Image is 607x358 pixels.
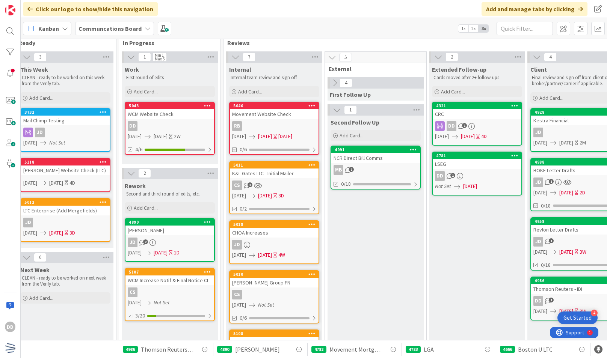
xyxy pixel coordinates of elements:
[533,189,547,197] span: [DATE]
[79,25,142,32] b: Communcations Board
[39,3,41,9] div: 1
[331,119,379,126] span: Second Follow Up
[349,167,354,172] span: 1
[559,189,573,197] span: [DATE]
[229,161,319,214] a: 5011K&L Gates LTC - Initial MailerCS[DATE][DATE]3D0/2
[258,251,272,259] span: [DATE]
[69,229,75,237] div: 3D
[138,53,151,62] span: 1
[34,253,47,262] span: 0
[549,298,554,302] span: 1
[240,205,247,213] span: 0/2
[468,25,479,32] span: 2x
[533,128,543,137] div: JD
[16,1,34,10] span: Support
[23,2,158,16] div: Click our logo to show/hide this navigation
[230,290,319,299] div: CS
[125,121,214,131] div: DD
[21,165,110,175] div: [PERSON_NAME] Website Check (LTC)
[331,146,421,190] a: 4991NCR Direct Bill CommsMB0/18
[497,22,553,35] input: Quick Filter...
[339,53,352,62] span: 5
[240,146,247,153] span: 0/6
[125,269,214,275] div: 5107
[230,221,319,238] div: 5018CHOA Increases
[331,165,420,175] div: MB
[433,102,521,119] div: 4321CRC
[232,301,246,309] span: [DATE]
[462,123,467,128] span: 1
[229,102,319,155] a: 5046Movement Website CheckRB[DATE][DATE][DATE]0/6
[229,270,319,323] a: 5010[PERSON_NAME] Group FNCS[DATE]Not Set0/6
[125,238,214,247] div: JD
[230,278,319,287] div: [PERSON_NAME] Group FN
[258,132,272,140] span: [DATE]
[533,296,543,306] div: DD
[533,139,547,147] span: [DATE]
[232,132,246,140] span: [DATE]
[128,249,142,257] span: [DATE]
[330,91,371,98] span: First Follow Up
[435,183,451,190] i: Not Set
[125,287,214,297] div: CS
[233,331,319,336] div: 5108
[128,238,137,247] div: JD
[238,88,262,95] span: Add Card...
[482,2,587,16] div: Add and manage tabs by clicking
[21,206,110,215] div: LTC Enterprise (Add Mergefields)
[21,199,110,215] div: 5012LTC Enterprise (Add Mergefields)
[29,95,53,101] span: Add Card...
[20,108,110,152] a: 3732Mail Chimp TestingJD[DATE]Not Set
[580,307,586,315] div: 3W
[20,66,48,73] span: This Week
[329,345,383,354] span: Movement Mortgage
[230,330,319,337] div: 5108
[23,179,37,187] span: [DATE]
[230,240,319,250] div: JD
[533,237,543,247] div: JD
[433,121,521,131] div: DD
[230,168,319,178] div: K&L Gates LTC - Initial Mailer
[138,169,151,178] span: 2
[5,5,15,15] img: Visit kanbanzone.com
[248,182,252,187] span: 1
[125,219,214,235] div: 4890[PERSON_NAME]
[20,266,50,274] span: Next Week
[230,271,319,278] div: 5010
[5,322,15,332] div: DD
[232,192,246,200] span: [DATE]
[21,159,110,165] div: 5118
[24,200,110,205] div: 5012
[125,268,215,321] a: 5107WCM Increase Notif & Final Notice CLCS[DATE]Not Set3/20
[21,159,110,175] div: 5118[PERSON_NAME] Website Check (LTC)
[341,180,351,188] span: 0/18
[311,346,326,353] div: 4782
[21,109,110,125] div: 3732Mail Chimp Testing
[331,146,420,153] div: 4991
[230,162,319,168] div: 5011
[533,307,547,315] span: [DATE]
[134,88,158,95] span: Add Card...
[433,171,521,181] div: DD
[125,102,214,109] div: 5043
[258,301,274,308] i: Not Set
[20,198,110,242] a: 5012LTC Enterprise (Add Mergefields)JD[DATE][DATE]3D
[125,66,139,73] span: Work
[541,202,551,210] span: 0/18
[432,102,522,146] a: 4321CRCDD[DATE][DATE]4D
[278,251,285,259] div: 4W
[230,102,319,109] div: 5046
[539,95,563,101] span: Add Card...
[435,132,449,140] span: [DATE]
[549,238,554,243] span: 1
[479,25,489,32] span: 3x
[591,310,598,316] div: 4
[559,248,573,256] span: [DATE]
[331,146,420,163] div: 4991NCR Direct Bill Comms
[533,248,547,256] span: [DATE]
[230,121,319,131] div: RB
[433,152,521,159] div: 4781
[5,343,15,353] img: avatar
[335,147,420,152] div: 4991
[143,239,148,244] span: 2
